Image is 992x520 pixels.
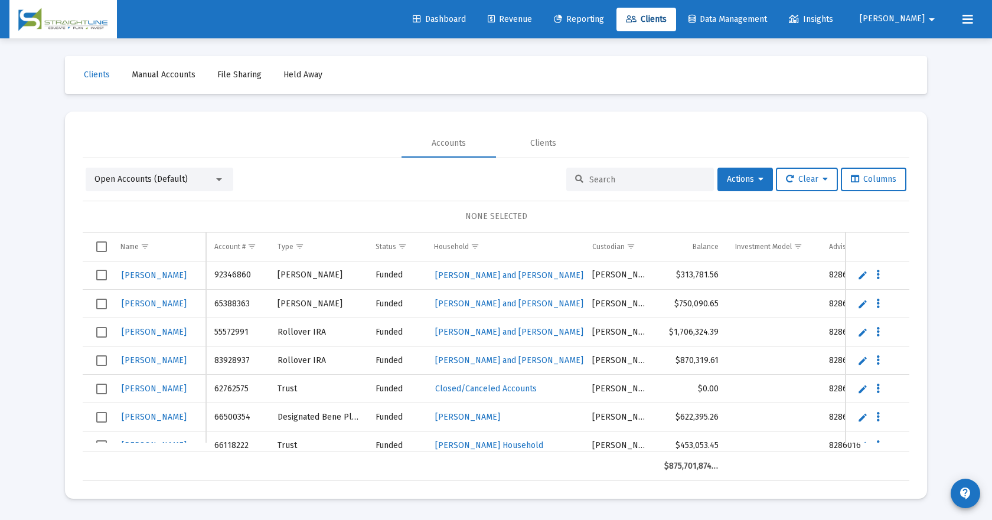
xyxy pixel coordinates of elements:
[96,270,107,280] div: Select row
[74,63,119,87] a: Clients
[96,299,107,309] div: Select row
[376,440,417,452] div: Funded
[376,326,417,338] div: Funded
[821,318,903,346] td: 8286016
[435,355,583,365] span: [PERSON_NAME] and [PERSON_NAME]
[413,14,466,24] span: Dashboard
[626,242,635,251] span: Show filter options for column 'Custodian'
[206,233,269,261] td: Column Account #
[120,267,188,284] a: [PERSON_NAME]
[206,403,269,431] td: 66500354
[132,70,195,80] span: Manual Accounts
[829,242,871,251] div: Advisor Code
[274,63,332,87] a: Held Away
[398,242,407,251] span: Show filter options for column 'Status'
[269,346,367,375] td: Rollover IRA
[488,14,532,24] span: Revenue
[857,299,868,309] a: Edit
[206,290,269,318] td: 65388363
[846,7,953,31] button: [PERSON_NAME]
[122,270,187,280] span: [PERSON_NAME]
[841,168,906,191] button: Columns
[821,233,903,261] td: Column Advisor Code
[120,295,188,312] a: [PERSON_NAME]
[435,384,537,394] span: Closed/Canceled Accounts
[367,233,426,261] td: Column Status
[435,327,583,337] span: [PERSON_NAME] and [PERSON_NAME]
[269,431,367,460] td: Trust
[269,375,367,403] td: Trust
[626,14,667,24] span: Clients
[779,8,843,31] a: Insights
[821,290,903,318] td: 8286016
[283,70,322,80] span: Held Away
[434,408,501,426] a: [PERSON_NAME]
[120,242,139,251] div: Name
[584,261,656,290] td: [PERSON_NAME]
[434,295,585,312] a: [PERSON_NAME] and [PERSON_NAME]
[958,486,973,501] mat-icon: contact_support
[925,8,939,31] mat-icon: arrow_drop_down
[122,63,205,87] a: Manual Accounts
[857,270,868,280] a: Edit
[122,384,187,394] span: [PERSON_NAME]
[122,355,187,365] span: [PERSON_NAME]
[656,318,727,346] td: $1,706,324.39
[589,175,705,185] input: Search
[403,8,475,31] a: Dashboard
[656,431,727,460] td: $453,053.45
[122,412,187,422] span: [PERSON_NAME]
[584,233,656,261] td: Column Custodian
[679,8,776,31] a: Data Management
[616,8,676,31] a: Clients
[656,261,727,290] td: $313,781.56
[96,241,107,252] div: Select all
[693,242,719,251] div: Balance
[435,299,583,309] span: [PERSON_NAME] and [PERSON_NAME]
[664,460,719,472] div: $875,701,874.52
[208,63,271,87] a: File Sharing
[656,290,727,318] td: $750,090.65
[120,437,188,454] a: [PERSON_NAME]
[821,346,903,375] td: 8286016
[278,242,293,251] div: Type
[376,383,417,395] div: Funded
[821,403,903,431] td: 8286016
[426,233,584,261] td: Column Household
[112,233,206,261] td: Column Name
[376,269,417,281] div: Funded
[435,270,583,280] span: [PERSON_NAME] and [PERSON_NAME]
[717,168,773,191] button: Actions
[727,174,763,184] span: Actions
[269,233,367,261] td: Column Type
[96,355,107,366] div: Select row
[122,299,187,309] span: [PERSON_NAME]
[656,375,727,403] td: $0.00
[434,380,538,397] a: Closed/Canceled Accounts
[269,403,367,431] td: Designated Bene Plan
[592,242,625,251] div: Custodian
[857,327,868,338] a: Edit
[656,233,727,261] td: Column Balance
[18,8,108,31] img: Dashboard
[857,355,868,366] a: Edit
[269,290,367,318] td: [PERSON_NAME]
[656,346,727,375] td: $870,319.61
[206,375,269,403] td: 62762575
[92,211,900,223] div: NONE SELECTED
[584,346,656,375] td: [PERSON_NAME]
[376,355,417,367] div: Funded
[821,261,903,290] td: 8286016
[789,14,833,24] span: Insights
[434,323,585,341] a: [PERSON_NAME] and [PERSON_NAME]
[217,70,262,80] span: File Sharing
[120,380,188,397] a: [PERSON_NAME]
[727,233,821,261] td: Column Investment Model
[206,346,269,375] td: 83928937
[84,70,110,80] span: Clients
[376,298,417,310] div: Funded
[94,174,188,184] span: Open Accounts (Default)
[214,242,246,251] div: Account #
[584,290,656,318] td: [PERSON_NAME]
[530,138,556,149] div: Clients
